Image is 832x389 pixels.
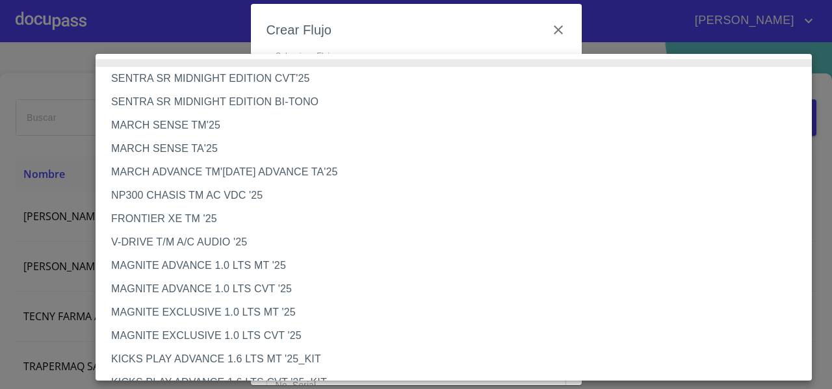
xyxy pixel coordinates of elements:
li: V-DRIVE T/M A/C AUDIO '25 [96,231,822,254]
li: KICKS PLAY ADVANCE 1.6 LTS MT '25_KIT [96,347,822,371]
li: MAGNITE EXCLUSIVE 1.0 LTS CVT '25 [96,324,822,347]
li: MAGNITE ADVANCE 1.0 LTS MT '25 [96,254,822,277]
li: SENTRA SR MIDNIGHT EDITION CVT'25 [96,67,822,90]
li: MARCH ADVANCE TM'[DATE] ADVANCE TA'25 [96,160,822,184]
li: MARCH SENSE TM'25 [96,114,822,137]
li: MAGNITE EXCLUSIVE 1.0 LTS MT '25 [96,301,822,324]
li: SENTRA SR MIDNIGHT EDITION BI-TONO [96,90,822,114]
li: NP300 CHASIS TM AC VDC '25 [96,184,822,207]
li: MARCH SENSE TA'25 [96,137,822,160]
li: MAGNITE ADVANCE 1.0 LTS CVT '25 [96,277,822,301]
li: FRONTIER XE TM '25 [96,207,822,231]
